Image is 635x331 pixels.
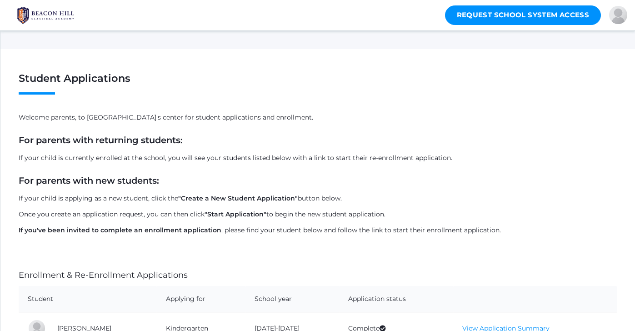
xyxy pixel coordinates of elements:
a: Request School System Access [445,5,601,25]
strong: For parents with new students: [19,175,159,186]
img: BHCALogos-05-308ed15e86a5a0abce9b8dd61676a3503ac9727e845dece92d48e8588c001991.png [11,4,80,27]
p: If your child is applying as a new student, click the button below. [19,194,617,203]
div: Carle Blasman [609,6,627,24]
th: School year [245,286,339,312]
p: , please find your student below and follow the link to start their enrollment application. [19,226,617,235]
strong: "Start Application" [205,210,266,218]
th: Application status [339,286,454,312]
strong: For parents with returning students: [19,135,183,145]
th: Applying for [157,286,246,312]
th: Student [19,286,157,312]
h4: Enrollment & Re-Enrollment Applications [19,271,617,280]
p: Once you create an application request, you can then click to begin the new student application. [19,210,617,219]
h1: Student Applications [19,73,617,95]
p: Welcome parents, to [GEOGRAPHIC_DATA]'s center for student applications and enrollment. [19,113,617,122]
p: If your child is currently enrolled at the school, you will see your students listed below with a... [19,153,617,163]
strong: "Create a New Student Application" [178,194,298,202]
strong: If you've been invited to complete an enrollment application [19,226,221,234]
